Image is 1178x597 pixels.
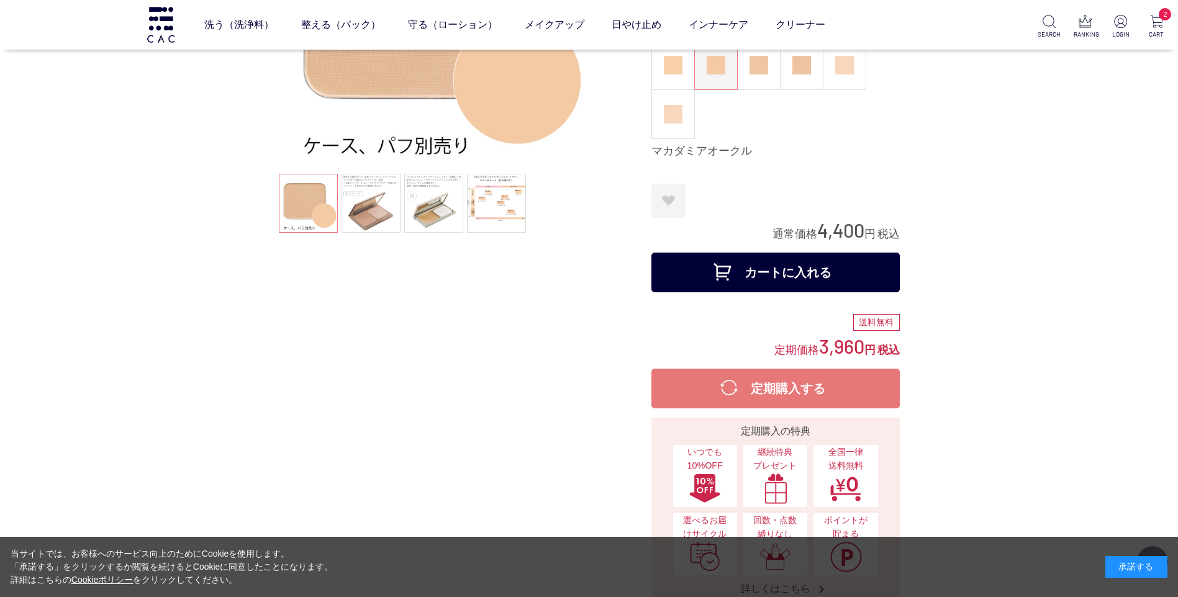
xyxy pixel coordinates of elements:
span: 選べるお届けサイクル [679,514,731,541]
img: ピーチアイボリー [835,56,854,74]
span: 3,960 [819,334,864,357]
a: 日やけ止め [612,7,661,42]
img: 全国一律送料無料 [830,473,862,504]
span: 税込 [877,228,900,240]
a: 2 CART [1145,15,1168,39]
p: CART [1145,30,1168,39]
p: RANKING [1074,30,1097,39]
span: 回数・点数縛りなし [750,514,801,541]
span: いつでも10%OFF [679,446,731,472]
span: 定期価格 [774,343,819,356]
button: カートに入れる [651,253,900,292]
span: 通常価格 [772,228,817,240]
div: 承諾する [1105,556,1167,578]
p: SEARCH [1038,30,1061,39]
a: RANKING [1074,15,1097,39]
div: マカダミアオークル [651,144,900,159]
p: LOGIN [1109,30,1132,39]
a: 整える（パック） [301,7,381,42]
a: お気に入りに登録する [651,184,686,218]
span: 円 [864,228,876,240]
span: 継続特典 プレゼント [750,446,801,472]
a: SEARCH [1038,15,1061,39]
a: 洗う（洗浄料） [204,7,274,42]
dl: ピーチアイボリー [823,40,866,90]
img: logo [145,7,176,42]
span: ポイントが貯まる [820,514,871,541]
span: 税込 [877,344,900,356]
dl: ピーチベージュ [651,89,695,139]
span: 全国一律 送料無料 [820,446,871,472]
a: LOGIN [1109,15,1132,39]
a: ピーチアイボリー [823,41,866,89]
div: 送料無料 [853,314,900,331]
a: 守る（ローション） [408,7,497,42]
div: 当サイトでは、お客様へのサービス向上のためにCookieを使用します。 「承諾する」をクリックするか閲覧を続けるとCookieに同意したことになります。 詳細はこちらの をクリックしてください。 [11,547,333,586]
button: 定期購入する [651,369,900,408]
img: 継続特典プレゼント [759,473,792,504]
a: メイクアップ [525,7,584,42]
img: いつでも10%OFF [689,473,721,504]
div: 定期購入の特典 [656,424,895,439]
a: ピーチベージュ [652,90,694,138]
a: インナーケア [689,7,748,42]
a: クリーナー [776,7,825,42]
span: 4,400 [817,218,864,241]
img: ピーチベージュ [664,105,682,123]
a: Cookieポリシー [71,575,134,585]
span: 円 [864,344,876,356]
span: 2 [1159,8,1171,20]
